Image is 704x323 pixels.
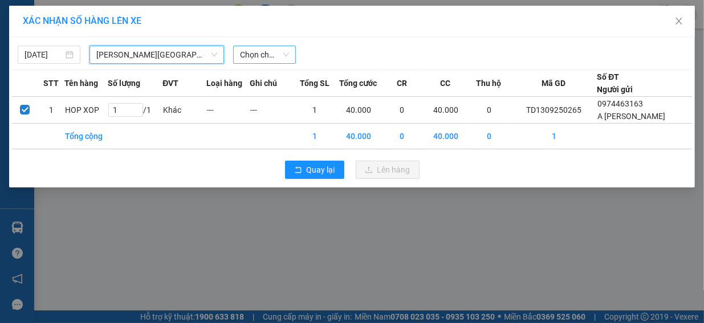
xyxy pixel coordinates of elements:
td: 40.000 [424,97,467,124]
span: Số lượng [108,77,140,89]
span: Quay lại [307,163,335,176]
span: Loại hàng [206,77,242,89]
span: rollback [294,166,302,175]
td: --- [206,97,250,124]
td: 0 [467,97,511,124]
td: --- [250,97,293,124]
td: / 1 [108,97,162,124]
span: Tổng SL [300,77,329,89]
td: 0 [380,97,424,124]
td: Tổng cộng [64,124,108,149]
span: XÁC NHẬN SỐ HÀNG LÊN XE [23,15,141,26]
td: 40.000 [337,124,380,149]
span: Ghi chú [250,77,277,89]
td: TD1309250265 [511,97,597,124]
span: Chọn chuyến [240,46,289,63]
td: 0 [467,124,511,149]
img: logo.jpg [14,14,100,71]
span: A [PERSON_NAME] [597,112,665,121]
button: Close [663,6,695,38]
span: close [674,17,683,26]
input: 13/09/2025 [25,48,63,61]
td: 0 [380,124,424,149]
span: ĐVT [162,77,178,89]
td: Khác [162,97,206,124]
b: GỬI : VP Tỉnh Đội [14,77,135,96]
td: 1 [293,97,336,124]
span: Thu hộ [477,77,502,89]
button: uploadLên hàng [356,161,420,179]
span: Mã GD [542,77,565,89]
td: 1 [511,124,597,149]
span: Tuyên Quang - Thái Nguyên [96,46,217,63]
span: CR [397,77,407,89]
td: 1 [38,97,64,124]
td: 40.000 [337,97,380,124]
td: 40.000 [424,124,467,149]
td: 1 [293,124,336,149]
span: STT [43,77,59,89]
li: 271 - [PERSON_NAME] - [GEOGRAPHIC_DATA] - [GEOGRAPHIC_DATA] [107,28,477,42]
button: rollbackQuay lại [285,161,344,179]
td: HOP XOP [64,97,108,124]
span: 0974463163 [597,99,643,108]
span: down [211,51,218,58]
span: Tổng cước [339,77,377,89]
span: Tên hàng [64,77,98,89]
span: CC [440,77,450,89]
div: Số ĐT Người gửi [597,71,633,96]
